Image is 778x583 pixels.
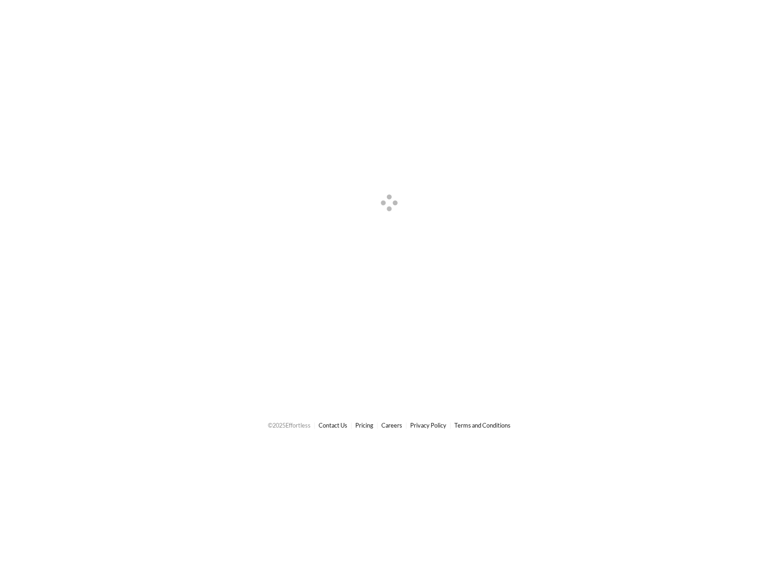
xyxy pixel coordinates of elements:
[381,422,402,429] a: Careers
[268,422,311,429] span: © 2025 Effortless
[355,422,373,429] a: Pricing
[319,422,347,429] a: Contact Us
[454,422,511,429] a: Terms and Conditions
[410,422,446,429] a: Privacy Policy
